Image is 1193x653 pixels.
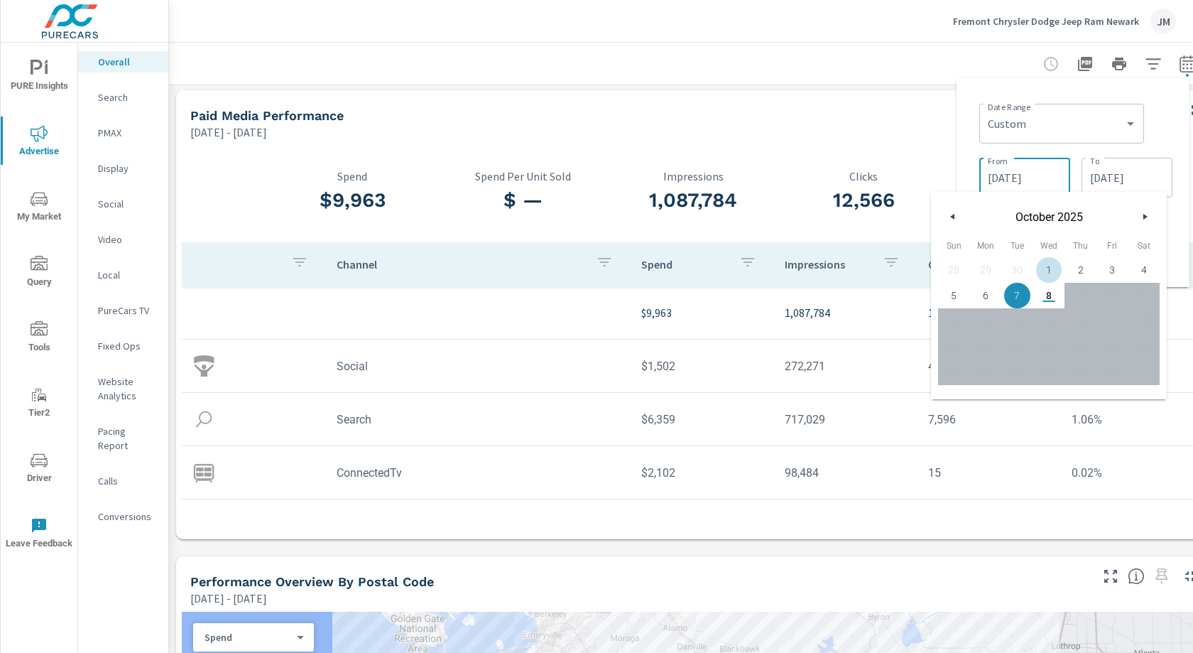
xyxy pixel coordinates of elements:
p: Fremont Chrysler Dodge Jeep Ram Newark [953,15,1139,28]
span: 31 [1106,360,1118,385]
span: Mon [970,234,1002,257]
span: Advertise [5,125,73,160]
button: 3 [1096,257,1128,283]
p: Spend [267,170,437,183]
td: 7,596 [917,401,1060,438]
p: Search [98,90,157,104]
span: Fri [1096,234,1128,257]
button: 14 [1001,308,1033,334]
span: 5 [951,283,957,308]
button: 28 [1001,360,1033,385]
span: 27 [980,360,991,385]
h3: $ — [437,188,608,212]
td: 272,271 [773,348,917,384]
td: 4,955 [917,348,1060,384]
span: 29 [1043,360,1055,385]
span: 3 [1109,257,1115,283]
p: $9,963 [641,304,762,321]
button: 20 [970,334,1002,360]
span: 19 [948,334,959,360]
span: 10 [1106,283,1118,308]
span: My Market [5,190,73,225]
span: 25 [1138,334,1150,360]
button: 29 [1033,360,1065,385]
div: Calls [78,470,168,492]
button: 22 [1033,334,1065,360]
button: 23 [1064,334,1096,360]
button: 5 [938,283,970,308]
span: Sat [1128,234,1160,257]
span: 1 [1046,257,1052,283]
div: Video [78,229,168,250]
button: "Export Report to PDF" [1071,50,1099,78]
p: PureCars TV [98,303,157,318]
span: Tools [5,321,73,356]
span: 11 [1138,283,1150,308]
button: 16 [1064,308,1096,334]
h3: 1.16% [949,188,1119,212]
span: 12 [948,308,959,334]
td: Social [325,348,630,384]
span: 22 [1043,334,1055,360]
span: Understand performance data by postal code. Individual postal codes can be selected and expanded ... [1128,568,1145,585]
p: Calls [98,474,157,488]
span: Tier2 [5,387,73,421]
span: Leave Feedback [5,517,73,552]
p: Clicks [778,170,949,183]
span: 4 [1141,257,1147,283]
td: ConnectedTv [325,455,630,491]
span: 28 [1011,360,1023,385]
p: Impressions [608,170,778,183]
p: Social [98,197,157,211]
span: 24 [1106,334,1118,360]
button: 25 [1128,334,1160,360]
button: 24 [1096,334,1128,360]
div: Conversions [78,506,168,527]
button: 7 [1001,283,1033,308]
div: Display [78,158,168,179]
img: icon-social.svg [193,355,214,377]
p: 12,566 [928,304,1049,321]
td: 717,029 [773,401,917,438]
span: 17 [1106,308,1118,334]
td: $2,102 [630,455,773,491]
p: Clicks [928,257,1015,271]
span: PURE Insights [5,60,73,95]
span: Select a preset date range to save this widget [1150,565,1173,588]
h5: Performance Overview By Postal Code [190,574,434,589]
td: 98,484 [773,455,917,491]
img: icon-search.svg [193,409,214,430]
button: 27 [970,360,1002,385]
button: 26 [938,360,970,385]
button: 21 [1001,334,1033,360]
button: 13 [970,308,1002,334]
button: 10 [1096,283,1128,308]
span: 20 [980,334,991,360]
button: Make Fullscreen [1099,565,1122,588]
div: JM [1150,9,1176,34]
button: 6 [970,283,1002,308]
span: 14 [1011,308,1023,334]
td: Search [325,401,630,438]
button: 17 [1096,308,1128,334]
h3: $9,963 [267,188,437,212]
span: Wed [1033,234,1065,257]
p: Fixed Ops [98,339,157,353]
p: Pacing Report [98,424,157,453]
span: 21 [1011,334,1023,360]
span: 23 [1075,334,1086,360]
button: 30 [1064,360,1096,385]
div: Local [78,264,168,286]
button: 12 [938,308,970,334]
td: $6,359 [630,401,773,438]
button: 9 [1064,283,1096,308]
button: 2 [1064,257,1096,283]
p: Spend Per Unit Sold [437,170,608,183]
div: PureCars TV [78,300,168,321]
span: 2 [1078,257,1084,283]
p: [DATE] - [DATE] [190,590,267,607]
p: Conversions [98,509,157,524]
span: 30 [1075,360,1086,385]
span: Driver [5,452,73,487]
p: 1,087,784 [785,304,905,321]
